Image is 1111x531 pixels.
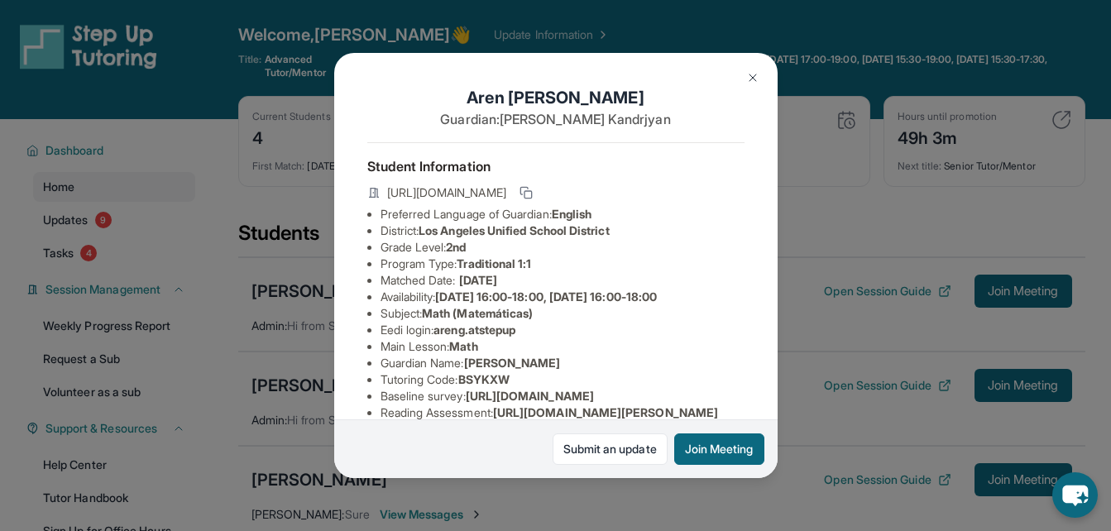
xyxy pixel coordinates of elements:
li: Grade Level: [381,239,745,256]
button: Join Meeting [674,433,764,465]
li: Reading Assessment : [381,404,745,421]
span: [DATE] [459,273,497,287]
li: Program Type: [381,256,745,272]
span: BSYKXW [458,372,510,386]
p: Guardian: [PERSON_NAME] Kandrjyan [367,109,745,129]
span: [URL][DOMAIN_NAME][PERSON_NAME] [493,405,718,419]
button: Copy link [516,183,536,203]
span: Los Angeles Unified School District [419,223,609,237]
li: Guardian Name : [381,355,745,371]
li: Matched Date: [381,272,745,289]
span: 2nd [446,240,466,254]
h1: Aren [PERSON_NAME] [367,86,745,109]
span: areng.atstepup [433,323,515,337]
li: District: [381,222,745,239]
span: Math [449,339,477,353]
span: Math (Matemáticas) [422,306,533,320]
li: Eedi login : [381,322,745,338]
li: Tutoring Code : [381,371,745,388]
a: Submit an update [553,433,668,465]
li: Preferred Language of Guardian: [381,206,745,222]
li: Availability: [381,289,745,305]
span: Traditional 1:1 [457,256,531,270]
h4: Student Information [367,156,745,176]
button: chat-button [1052,472,1098,518]
li: Baseline survey : [381,388,745,404]
img: Close Icon [746,71,759,84]
span: [DATE] 16:00-18:00, [DATE] 16:00-18:00 [435,289,657,304]
span: [PERSON_NAME] [464,356,561,370]
li: Main Lesson : [381,338,745,355]
span: [URL][DOMAIN_NAME] [466,389,594,403]
li: Subject : [381,305,745,322]
span: English [552,207,592,221]
span: [URL][DOMAIN_NAME] [387,184,506,201]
